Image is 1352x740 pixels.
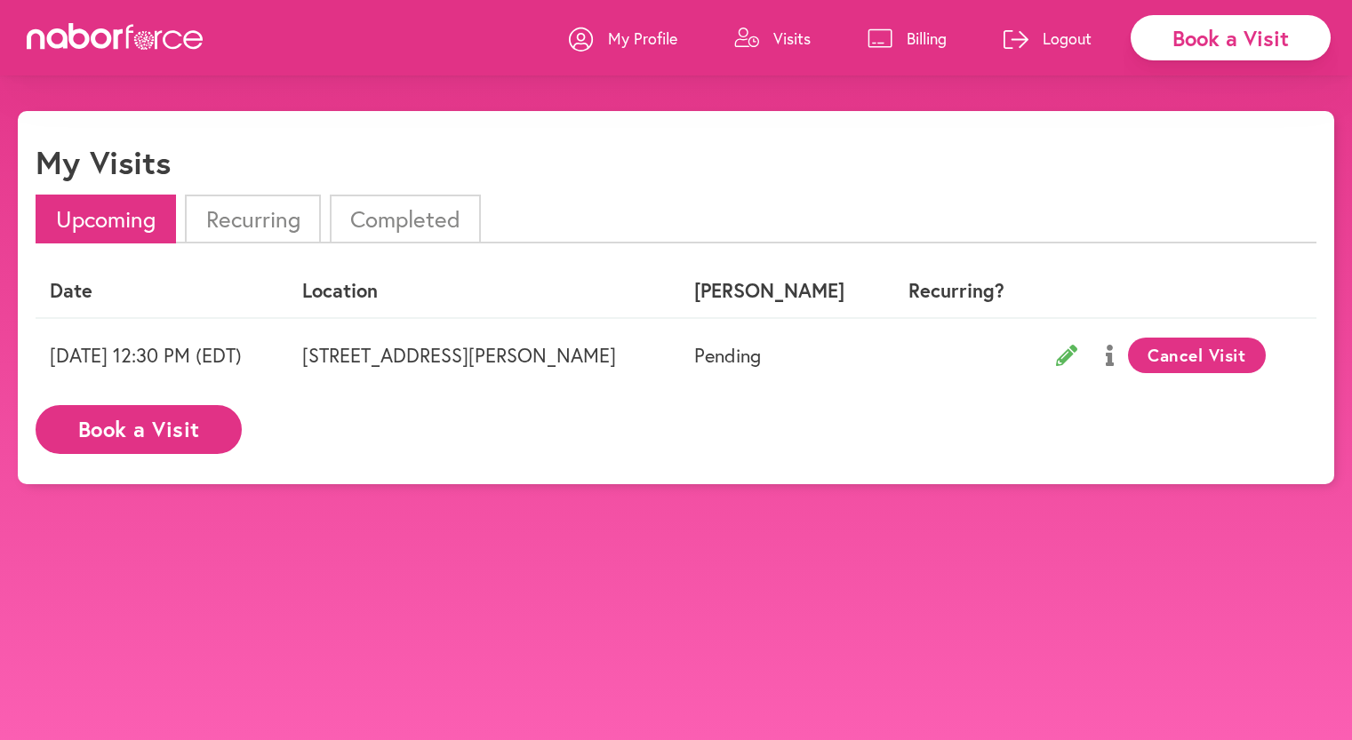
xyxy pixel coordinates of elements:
[734,12,811,65] a: Visits
[773,28,811,49] p: Visits
[36,195,176,243] li: Upcoming
[884,265,1027,317] th: Recurring?
[569,12,677,65] a: My Profile
[1004,12,1092,65] a: Logout
[185,195,320,243] li: Recurring
[608,28,677,49] p: My Profile
[680,318,884,392] td: Pending
[1131,15,1331,60] div: Book a Visit
[36,405,242,454] button: Book a Visit
[1128,338,1266,373] button: Cancel Visit
[36,318,288,392] td: [DATE] 12:30 PM (EDT)
[288,318,680,392] td: [STREET_ADDRESS][PERSON_NAME]
[1043,28,1092,49] p: Logout
[36,418,242,435] a: Book a Visit
[36,265,288,317] th: Date
[907,28,947,49] p: Billing
[36,143,171,181] h1: My Visits
[868,12,947,65] a: Billing
[330,195,481,243] li: Completed
[288,265,680,317] th: Location
[680,265,884,317] th: [PERSON_NAME]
